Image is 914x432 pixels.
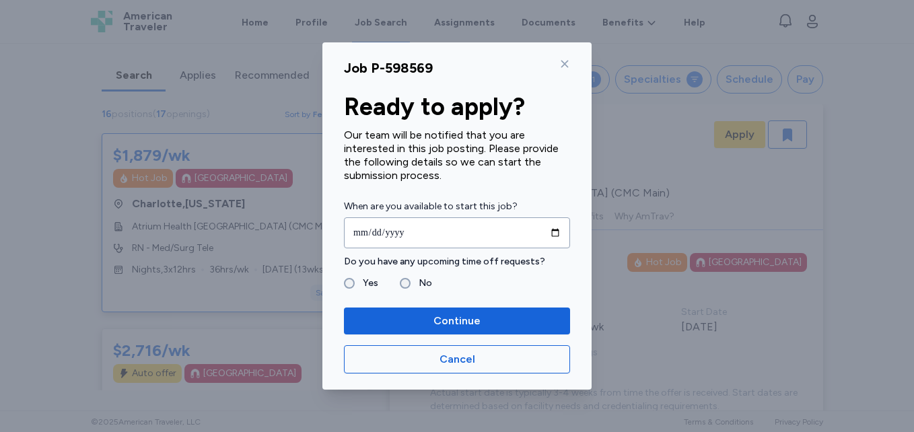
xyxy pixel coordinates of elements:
[433,313,481,329] span: Continue
[344,94,570,120] div: Ready to apply?
[344,254,570,270] label: Do you have any upcoming time off requests?
[344,199,570,215] label: When are you available to start this job?
[440,351,475,367] span: Cancel
[355,275,378,291] label: Yes
[344,308,570,334] button: Continue
[344,129,570,182] div: Our team will be notified that you are interested in this job posting. Please provide the followi...
[411,275,432,291] label: No
[344,59,433,77] div: Job P-598569
[344,345,570,373] button: Cancel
